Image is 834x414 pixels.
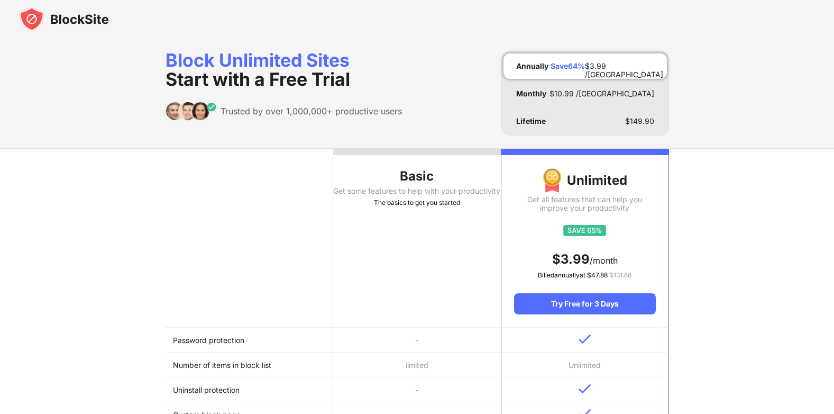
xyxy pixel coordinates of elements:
[563,225,606,236] img: save65.svg
[166,102,217,121] img: trusted-by.svg
[514,251,655,268] div: /month
[514,293,655,314] div: Try Free for 3 Days
[166,377,333,402] td: Uninstall protection
[333,328,501,353] td: -
[552,251,590,267] span: $ 3.99
[19,6,109,32] img: blocksite-icon-black.svg
[551,62,585,70] div: Save 64 %
[514,270,655,281] div: Billed annually at $ 47.88
[166,353,333,377] td: Number of items in block list
[516,89,546,98] div: Monthly
[516,62,548,70] div: Annually
[549,89,654,98] div: $ 10.99 /[GEOGRAPHIC_DATA]
[166,328,333,353] td: Password protection
[166,68,350,90] span: Start with a Free Trial
[579,334,591,344] img: v-blue.svg
[221,106,402,116] div: Trusted by over 1,000,000+ productive users
[516,117,546,125] div: Lifetime
[333,353,501,377] td: limited
[514,195,655,212] div: Get all features that can help you improve your productivity
[585,62,663,70] div: $ 3.99 /[GEOGRAPHIC_DATA]
[514,168,655,193] div: Unlimited
[333,197,501,208] div: The basics to get you started
[333,168,501,185] div: Basic
[333,187,501,195] div: Get some features to help with your productivity
[625,117,654,125] div: $ 149.90
[333,377,501,402] td: -
[579,384,591,394] img: v-blue.svg
[501,353,668,377] td: Unlimited
[543,168,562,193] img: img-premium-medal
[166,51,402,89] div: Block Unlimited Sites
[609,271,631,279] span: $ 131.88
